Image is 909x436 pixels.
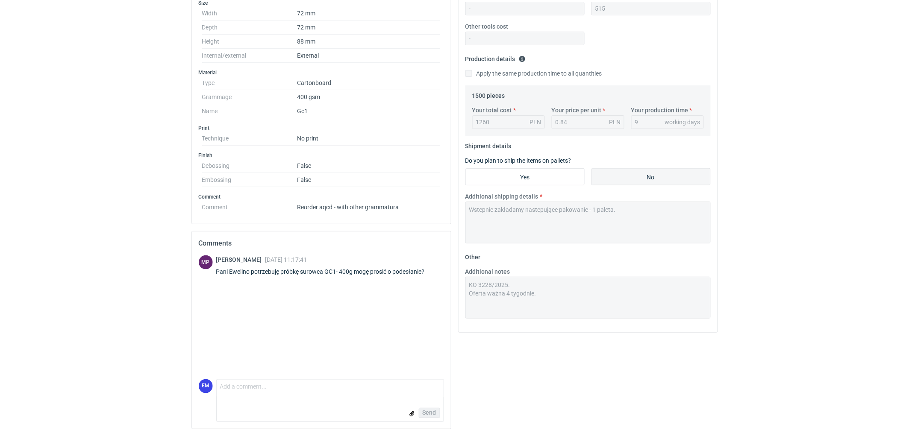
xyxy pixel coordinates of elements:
[297,132,441,146] dd: No print
[199,125,444,132] h3: Print
[297,49,441,63] dd: External
[216,256,265,263] span: [PERSON_NAME]
[199,69,444,76] h3: Material
[465,277,711,319] textarea: KO 3228/2025. Oferta ważna 4 tygodnie.
[665,118,700,126] div: working days
[199,255,213,269] figcaption: MP
[202,35,297,49] dt: Height
[202,104,297,118] dt: Name
[199,152,444,159] h3: Finish
[297,173,441,187] dd: False
[202,6,297,20] dt: Width
[297,76,441,90] dd: Cartonboard
[609,118,621,126] div: PLN
[472,89,505,99] legend: 1500 pieces
[465,192,538,201] label: Additional shipping details
[465,250,481,260] legend: Other
[202,49,297,63] dt: Internal/external
[199,193,444,200] h3: Comment
[265,256,307,263] span: [DATE] 11:17:41
[465,267,510,276] label: Additional notes
[199,379,213,393] div: Ewelina Macek
[631,106,688,114] label: Your production time
[465,52,526,62] legend: Production details
[216,267,435,276] div: Pani Ewelino potrzebuję próbkę surowca GC1- 400g mogę prosić o podesłanie?
[202,173,297,187] dt: Embossing
[465,22,509,31] label: Other tools cost
[202,20,297,35] dt: Depth
[419,408,440,418] button: Send
[423,410,436,416] span: Send
[202,76,297,90] dt: Type
[552,106,602,114] label: Your price per unit
[297,35,441,49] dd: 88 mm
[465,202,711,243] textarea: Wstepnie zakładamy nastepujące pakowanie - 1 paleta.
[199,238,444,249] h2: Comments
[202,200,297,211] dt: Comment
[199,379,213,393] figcaption: EM
[202,132,297,146] dt: Technique
[202,90,297,104] dt: Grammage
[199,255,213,269] div: Michał Palasek
[297,20,441,35] dd: 72 mm
[297,104,441,118] dd: Gc1
[297,200,441,211] dd: Reorder aqcd - with other grammatura
[297,6,441,20] dd: 72 mm
[465,157,571,164] label: Do you plan to ship the items on pallets?
[530,118,541,126] div: PLN
[297,159,441,173] dd: False
[472,106,512,114] label: Your total cost
[202,159,297,173] dt: Debossing
[297,90,441,104] dd: 400 gsm
[465,139,512,149] legend: Shipment details
[465,69,602,78] label: Apply the same production time to all quantities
